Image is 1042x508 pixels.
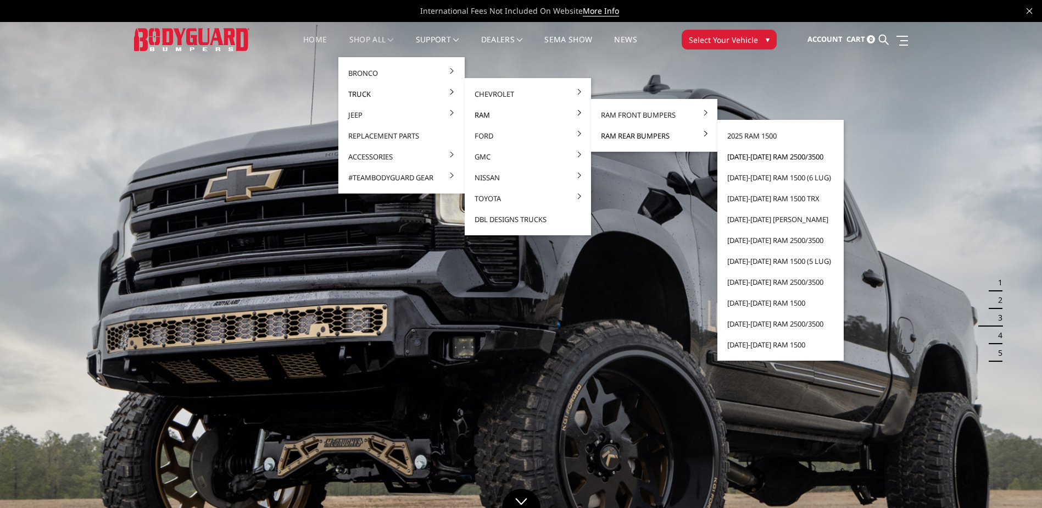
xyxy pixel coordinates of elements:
[343,167,460,188] a: #TeamBodyguard Gear
[595,125,713,146] a: Ram Rear Bumpers
[722,272,839,292] a: [DATE]-[DATE] Ram 2500/3500
[991,291,1002,309] button: 2 of 5
[614,36,637,57] a: News
[343,125,460,146] a: Replacement Parts
[722,292,839,313] a: [DATE]-[DATE] Ram 1500
[469,125,587,146] a: Ford
[469,84,587,104] a: Chevrolet
[502,489,540,508] a: Click to Down
[689,34,758,46] span: Select Your Vehicle
[846,34,865,44] span: Cart
[343,84,460,104] a: Truck
[991,274,1002,291] button: 1 of 5
[469,167,587,188] a: Nissan
[991,327,1002,344] button: 4 of 5
[722,230,839,251] a: [DATE]-[DATE] Ram 2500/3500
[722,167,839,188] a: [DATE]-[DATE] Ram 1500 (6 lug)
[722,209,839,230] a: [DATE]-[DATE] [PERSON_NAME]
[469,104,587,125] a: Ram
[343,63,460,84] a: Bronco
[303,36,327,57] a: Home
[343,104,460,125] a: Jeep
[987,455,1042,508] iframe: Chat Widget
[846,25,875,54] a: Cart 0
[766,34,770,45] span: ▾
[867,35,875,43] span: 0
[349,36,394,57] a: shop all
[722,146,839,167] a: [DATE]-[DATE] Ram 2500/3500
[991,309,1002,327] button: 3 of 5
[807,34,843,44] span: Account
[807,25,843,54] a: Account
[595,104,713,125] a: Ram Front Bumpers
[722,251,839,272] a: [DATE]-[DATE] Ram 1500 (5 lug)
[722,188,839,209] a: [DATE]-[DATE] Ram 1500 TRX
[134,28,249,51] img: BODYGUARD BUMPERS
[722,313,839,334] a: [DATE]-[DATE] Ram 2500/3500
[416,36,459,57] a: Support
[682,30,777,49] button: Select Your Vehicle
[469,146,587,167] a: GMC
[722,125,839,146] a: 2025 Ram 1500
[481,36,523,57] a: Dealers
[544,36,592,57] a: SEMA Show
[469,188,587,209] a: Toyota
[722,334,839,355] a: [DATE]-[DATE] Ram 1500
[991,344,1002,362] button: 5 of 5
[583,5,619,16] a: More Info
[469,209,587,230] a: DBL Designs Trucks
[343,146,460,167] a: Accessories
